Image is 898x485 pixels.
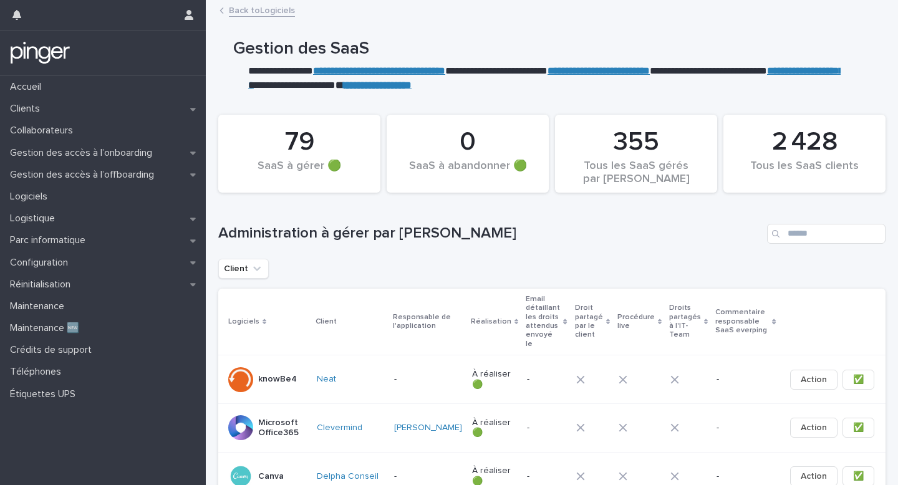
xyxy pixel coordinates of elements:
p: Maintenance [5,300,74,312]
p: Email détaillant les droits attendus envoyé le [526,292,560,351]
button: Client [218,259,269,279]
span: ✅ [853,373,864,386]
span: ✅ [853,470,864,483]
p: - [717,471,775,482]
p: - [394,471,462,482]
p: - [717,423,775,433]
p: Réalisation [471,315,511,329]
h1: Administration à gérer par [PERSON_NAME] [218,224,762,242]
div: Tous les SaaS clients [745,160,864,186]
div: 79 [239,127,359,158]
p: Parc informatique [5,234,95,246]
a: Clevermind [317,423,362,433]
p: Maintenance 🆕 [5,322,89,334]
p: Clients [5,103,50,115]
span: Action [801,470,827,483]
p: - [527,423,566,433]
p: À réaliser 🟢 [472,418,517,439]
a: Neat [317,374,336,385]
p: Crédits de support [5,344,102,356]
p: - [717,374,775,385]
p: knowBe4 [258,374,297,385]
p: Droits partagés à l'IT-Team [669,301,701,342]
div: 355 [576,127,696,158]
p: Réinitialisation [5,279,80,291]
button: ✅ [842,370,874,390]
a: Delpha Conseil [317,471,379,482]
p: À réaliser 🟢 [472,369,517,390]
a: [PERSON_NAME] [394,423,462,433]
div: SaaS à gérer 🟢 [239,160,359,186]
p: - [527,471,566,482]
div: 0 [408,127,528,158]
p: Logistique [5,213,65,224]
p: Logiciels [228,315,259,329]
div: Tous les SaaS gérés par [PERSON_NAME] [576,160,696,186]
p: Étiquettes UPS [5,388,85,400]
input: Search [767,224,886,244]
p: Droit partagé par le client [575,301,603,342]
p: Client [316,315,337,329]
p: Microsoft Office365 [258,418,307,439]
p: Canva [258,471,284,482]
p: Accueil [5,81,51,93]
p: Gestion des accès à l’onboarding [5,147,162,159]
button: Action [790,370,838,390]
img: mTgBEunGTSyRkCgitkcU [10,41,70,65]
p: - [527,374,566,385]
span: Action [801,373,827,386]
p: Commentaire responsable SaaS everping [715,305,769,337]
span: ✅ [853,421,864,434]
a: Back toLogiciels [229,2,295,17]
p: - [394,374,462,385]
h1: Gestion des SaaS [233,39,841,60]
p: Procédure live [617,310,655,334]
button: ✅ [842,418,874,438]
p: Logiciels [5,191,57,203]
button: Action [790,418,838,438]
span: Action [801,421,827,434]
p: Configuration [5,257,78,269]
div: SaaS à abandonner 🟢 [408,160,528,186]
p: Gestion des accès à l’offboarding [5,169,164,181]
p: Téléphones [5,366,71,378]
p: Responsable de l'application [393,310,463,334]
div: 2 428 [745,127,864,158]
p: Collaborateurs [5,125,83,137]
